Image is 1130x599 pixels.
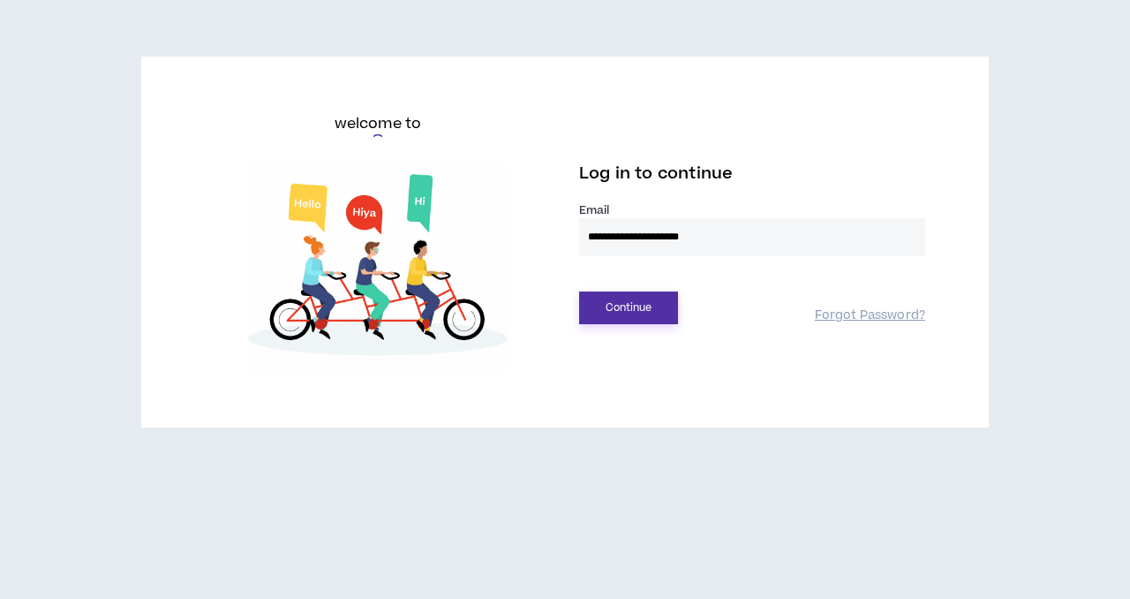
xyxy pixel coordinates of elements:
[205,164,551,371] img: Welcome to Wripple
[579,292,678,324] button: Continue
[579,202,925,218] label: Email
[335,113,422,134] h6: welcome to
[579,163,733,185] span: Log in to continue
[815,307,925,324] a: Forgot Password?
